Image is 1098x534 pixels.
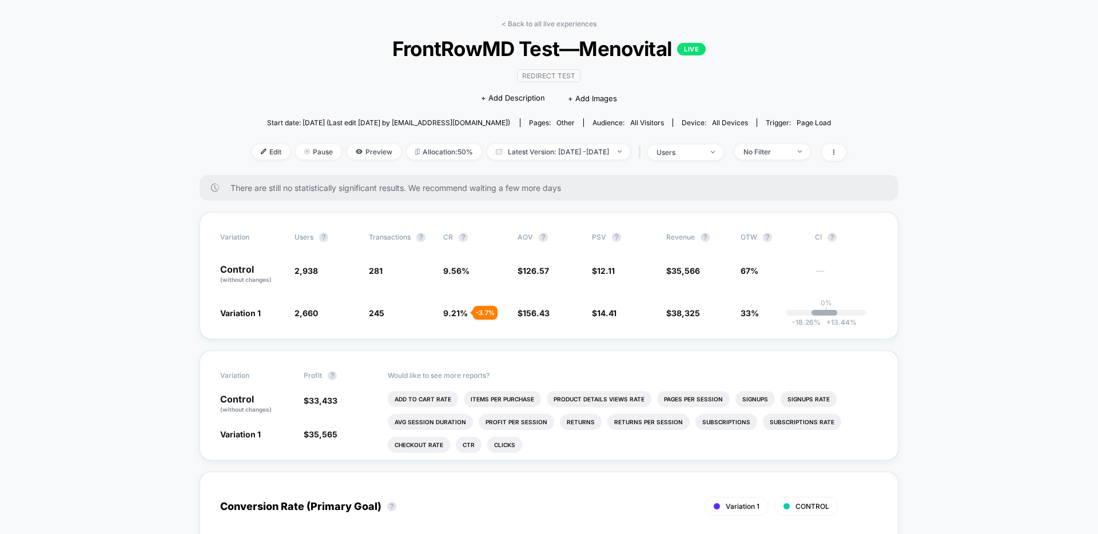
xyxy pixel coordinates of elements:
[735,391,775,407] li: Signups
[464,391,541,407] li: Items Per Purchase
[415,149,420,155] img: rebalance
[815,268,878,284] span: ---
[657,148,702,157] div: users
[230,183,876,193] span: There are still no statistically significant results. We recommend waiting a few more days
[781,391,837,407] li: Signups Rate
[456,437,482,453] li: Ctr
[592,266,615,276] span: $
[671,308,700,318] span: 38,325
[673,118,757,127] span: Device:
[529,118,575,127] div: Pages:
[743,148,789,156] div: No Filter
[443,233,453,241] span: CR
[282,37,816,61] span: FrontRowMD Test—Menovital
[815,233,878,242] span: CI
[479,414,554,430] li: Profit Per Session
[388,437,450,453] li: Checkout Rate
[547,391,651,407] li: Product Details Views Rate
[347,144,401,160] span: Preview
[821,318,857,326] span: 13.44 %
[304,371,322,380] span: Profit
[473,306,498,320] div: - 3.7 %
[560,414,602,430] li: Returns
[518,308,550,318] span: $
[220,308,261,318] span: Variation 1
[636,144,648,161] span: |
[304,429,337,439] span: $
[309,429,337,439] span: 35,565
[502,19,596,28] a: < Back to all live experiences
[618,150,622,153] img: end
[388,371,878,380] p: Would like to see more reports?
[220,429,261,439] span: Variation 1
[766,118,831,127] div: Trigger:
[726,502,759,511] span: Variation 1
[671,266,700,276] span: 35,566
[407,144,482,160] span: Allocation: 50%
[487,144,630,160] span: Latest Version: [DATE] - [DATE]
[666,266,700,276] span: $
[763,233,772,242] button: ?
[763,414,841,430] li: Subscriptions Rate
[295,233,313,241] span: users
[821,298,832,307] p: 0%
[523,266,549,276] span: 126.57
[220,265,283,284] p: Control
[252,144,290,160] span: Edit
[518,266,549,276] span: $
[597,266,615,276] span: 12.11
[607,414,690,430] li: Returns Per Session
[369,308,384,318] span: 245
[369,233,411,241] span: Transactions
[261,149,266,154] img: edit
[797,118,831,127] span: Page Load
[481,93,545,104] span: + Add Description
[369,266,383,276] span: 281
[695,414,757,430] li: Subscriptions
[792,318,821,326] span: -18.26 %
[220,371,283,380] span: Variation
[295,266,318,276] span: 2,938
[304,149,310,154] img: end
[630,118,664,127] span: All Visitors
[304,396,337,405] span: $
[701,233,710,242] button: ?
[267,118,510,127] span: Start date: [DATE] (Last edit [DATE] by [EMAIL_ADDRESS][DOMAIN_NAME])
[828,233,837,242] button: ?
[592,233,606,241] span: PSV
[296,144,341,160] span: Pause
[388,391,458,407] li: Add To Cart Rate
[795,502,829,511] span: CONTROL
[711,151,715,153] img: end
[741,233,803,242] span: OTW
[295,308,318,318] span: 2,660
[328,371,337,380] button: ?
[388,414,473,430] li: Avg Session Duration
[666,233,695,241] span: Revenue
[597,308,616,318] span: 14.41
[220,233,283,242] span: Variation
[220,406,272,413] span: (without changes)
[416,233,425,242] button: ?
[741,266,758,276] span: 67%
[556,118,575,127] span: other
[220,276,272,283] span: (without changes)
[309,396,337,405] span: 33,433
[741,308,759,318] span: 33%
[387,502,396,511] button: ?
[459,233,468,242] button: ?
[319,233,328,242] button: ?
[612,233,621,242] button: ?
[443,308,468,318] span: 9.21 %
[496,149,502,154] img: calendar
[523,308,550,318] span: 156.43
[539,233,548,242] button: ?
[657,391,730,407] li: Pages Per Session
[568,94,617,103] span: + Add Images
[677,43,706,55] p: LIVE
[666,308,700,318] span: $
[712,118,748,127] span: all devices
[518,233,533,241] span: AOV
[487,437,522,453] li: Clicks
[592,118,664,127] div: Audience:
